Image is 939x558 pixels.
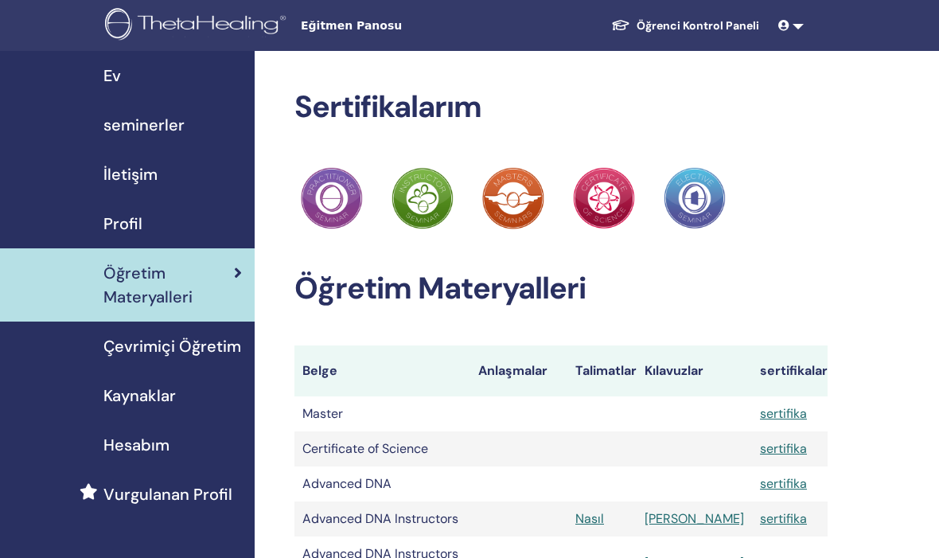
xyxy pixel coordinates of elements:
[470,345,567,396] th: Anlaşmalar
[392,167,454,229] img: Practitioner
[103,162,158,186] span: İletişim
[301,18,540,34] span: Eğitmen Panosu
[301,167,363,229] img: Practitioner
[103,334,241,358] span: Çevrimiçi Öğretim
[611,18,630,32] img: graduation-cap-white.svg
[103,384,176,408] span: Kaynaklar
[752,345,828,396] th: sertifikalar
[294,345,470,396] th: Belge
[482,167,544,229] img: Practitioner
[598,11,772,41] a: Öğrenci Kontrol Paneli
[567,345,637,396] th: Talimatlar
[105,8,291,44] img: logo.png
[760,475,807,492] a: sertifika
[637,345,752,396] th: Kılavuzlar
[294,501,470,537] td: Advanced DNA Instructors
[103,261,234,309] span: Öğretim Materyalleri
[573,167,635,229] img: Practitioner
[760,510,807,527] a: sertifika
[103,64,121,88] span: Ev
[103,433,169,457] span: Hesabım
[103,212,142,236] span: Profil
[294,89,828,126] h2: Sertifikalarım
[645,510,744,527] a: [PERSON_NAME]
[760,405,807,422] a: sertifika
[575,510,604,527] a: Nasıl
[760,440,807,457] a: sertifika
[294,396,470,431] td: Master
[294,271,828,307] h2: Öğretim Materyalleri
[664,167,726,229] img: Practitioner
[103,113,185,137] span: seminerler
[294,431,470,466] td: Certificate of Science
[103,482,232,506] span: Vurgulanan Profil
[294,466,470,501] td: Advanced DNA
